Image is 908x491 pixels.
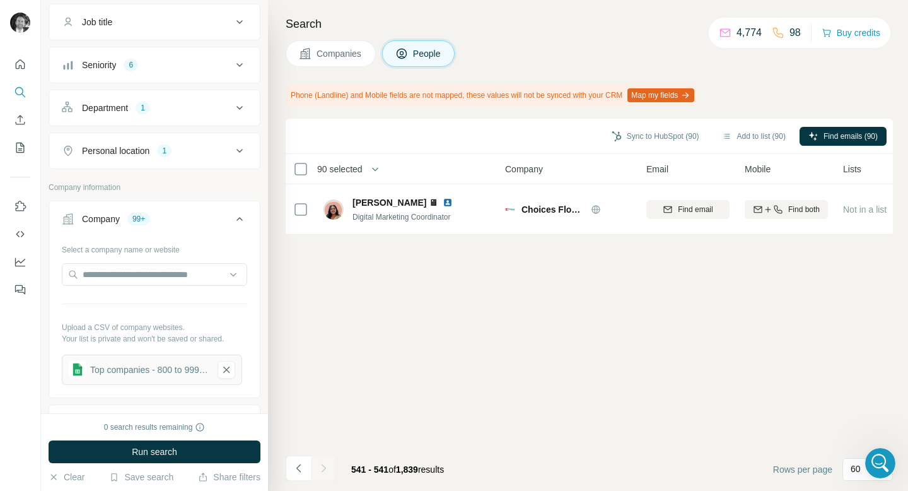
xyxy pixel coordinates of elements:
p: 4,774 [736,25,762,40]
div: 0 search results remaining [104,422,206,433]
button: Add to list (90) [713,127,794,146]
button: Dashboard [10,251,30,273]
span: Messages [73,406,117,415]
div: Personal location [82,145,149,157]
div: Department [82,102,128,114]
span: News [146,406,170,415]
p: 98 [789,25,801,40]
div: 1 [136,102,150,114]
span: Help [211,406,231,415]
p: Company information [49,182,260,193]
span: results [351,464,444,475]
img: Profile image for Aurélie [174,20,199,45]
div: 99+ [127,213,150,225]
img: Profile image for Christian [198,20,223,45]
div: Recent message [26,223,226,237]
div: All services are online [26,345,226,358]
button: Department1 [49,93,260,123]
button: Personal location1 [49,136,260,166]
div: 1 [157,145,172,157]
button: Sync to HubSpot (90) [603,127,708,146]
button: Seniority6 [49,50,260,80]
div: Company [82,213,120,225]
p: Hi [PERSON_NAME][EMAIL_ADDRESS][PERSON_NAME][DOMAIN_NAME] 👋 [25,90,227,175]
img: logo [25,24,37,44]
span: [PERSON_NAME] 🖥 [352,196,438,209]
button: Share filters [198,471,260,483]
button: Help [189,375,252,425]
span: Find emails (90) [824,131,878,142]
span: Company [505,163,543,175]
span: Mobile [745,163,771,175]
span: Choices Flooring [521,203,585,216]
button: Company99+ [49,204,260,239]
img: Avatar [323,199,344,220]
button: Quick start [10,53,30,76]
div: Profile image for Aurélieissue fixed thanks[PERSON_NAME]•[DATE] [13,232,239,278]
div: Select a company name or website [62,239,247,256]
button: Feedback [10,278,30,301]
span: 1,839 [396,464,418,475]
button: View status page [26,363,226,388]
span: Digital Marketing Coordinator [352,213,450,222]
button: Navigate to previous page [286,456,311,481]
p: How can we help? [25,175,227,197]
button: Find email [646,200,730,219]
span: Find both [788,204,820,215]
button: News [126,375,189,425]
button: Search [10,81,30,104]
span: Not in a list [843,204,887,215]
button: Industry [49,408,260,438]
img: Profile image for Aurélie [26,242,51,268]
div: Seniority [82,59,116,71]
span: 90 selected [317,163,363,175]
h2: Status Surfe [26,296,226,309]
span: issue fixed thanks [56,243,136,253]
div: Job title [82,16,112,28]
div: • [DATE] [132,255,167,268]
div: 6 [124,59,138,71]
span: People [413,47,442,60]
button: Find both [745,200,828,219]
button: Map my fields [627,88,694,102]
span: Rows per page [773,463,832,476]
span: 541 - 541 [351,464,388,475]
iframe: Intercom live chat [865,448,895,478]
button: Enrich CSV [10,109,30,131]
span: Run search [132,446,177,458]
button: Job title [49,7,260,37]
h4: Search [286,15,893,33]
span: Find email [678,204,713,215]
p: Your list is private and won't be saved or shared. [62,333,247,345]
span: of [388,464,396,475]
div: [PERSON_NAME] [56,255,129,268]
span: Email [646,163,668,175]
button: Use Surfe on LinkedIn [10,195,30,218]
button: Use Surfe API [10,223,30,245]
span: Home [17,406,45,415]
button: Find emails (90) [800,127,887,146]
img: Avatar [10,13,30,33]
div: Top companies - 800 to 999 - Sheet1 [90,364,209,376]
p: 60 [851,463,861,475]
div: Phone (Landline) and Mobile fields are not mapped, these values will not be synced with your CRM [286,85,697,106]
p: Upload a CSV of company websites. [62,322,247,333]
span: Lists [843,163,861,175]
button: Buy credits [822,24,880,42]
button: Run search [49,441,260,463]
img: LinkedIn logo [443,198,453,208]
span: Companies [317,47,363,60]
img: gsheets icon [69,361,86,379]
img: Logo of Choices Flooring [505,204,515,215]
button: Save search [109,471,173,483]
button: My lists [10,136,30,159]
div: Recent messageProfile image for Aurélieissue fixed thanks[PERSON_NAME]•[DATE] [13,213,240,279]
button: Messages [63,375,126,425]
button: Clear [49,471,84,483]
